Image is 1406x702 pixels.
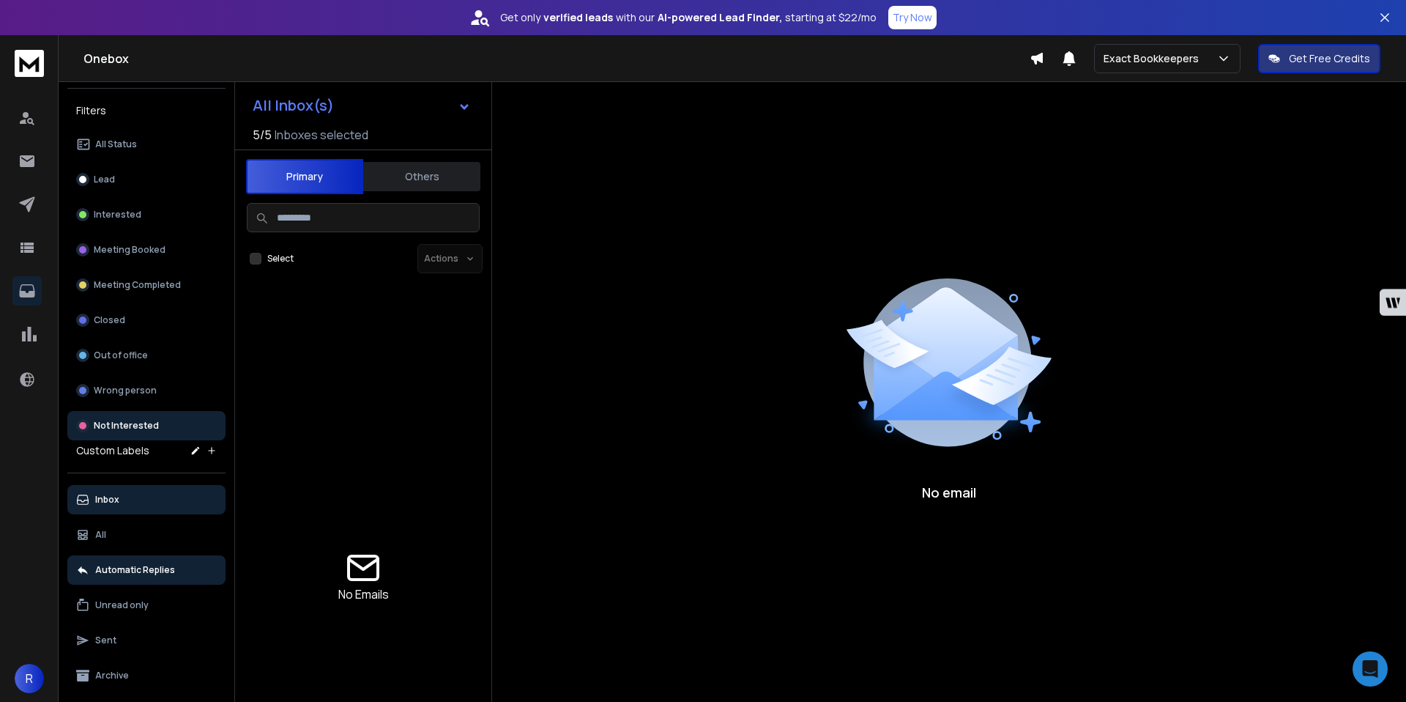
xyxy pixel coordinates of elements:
[67,235,226,265] button: Meeting Booked
[95,599,149,611] p: Unread only
[94,279,181,291] p: Meeting Completed
[893,10,932,25] p: Try Now
[67,200,226,229] button: Interested
[15,50,44,77] img: logo
[1258,44,1380,73] button: Get Free Credits
[888,6,937,29] button: Try Now
[246,159,363,194] button: Primary
[67,520,226,550] button: All
[658,10,782,25] strong: AI-powered Lead Finder,
[67,555,226,585] button: Automatic Replies
[67,411,226,440] button: Not Interested
[67,485,226,514] button: Inbox
[543,10,613,25] strong: verified leads
[253,126,272,144] span: 5 / 5
[67,341,226,370] button: Out of office
[267,253,294,265] label: Select
[94,174,115,185] p: Lead
[1104,51,1205,66] p: Exact Bookkeepers
[338,585,389,603] p: No Emails
[15,664,44,693] button: R
[67,306,226,335] button: Closed
[67,100,226,121] h3: Filters
[67,626,226,655] button: Sent
[500,10,877,25] p: Get only with our starting at $22/mo
[83,50,1030,67] h1: Onebox
[67,591,226,620] button: Unread only
[67,661,226,690] button: Archive
[67,165,226,194] button: Lead
[76,443,149,458] h3: Custom Labels
[94,420,159,432] p: Not Interested
[275,126,368,144] h3: Inboxes selected
[94,209,141,221] p: Interested
[95,635,116,646] p: Sent
[94,314,125,326] p: Closed
[363,160,480,193] button: Others
[67,376,226,405] button: Wrong person
[67,270,226,300] button: Meeting Completed
[253,98,334,113] h1: All Inbox(s)
[94,244,165,256] p: Meeting Booked
[922,482,976,503] p: No email
[95,494,119,506] p: Inbox
[95,138,137,150] p: All Status
[94,385,157,396] p: Wrong person
[1289,51,1370,66] p: Get Free Credits
[95,529,106,541] p: All
[94,350,148,361] p: Out of office
[95,564,175,576] p: Automatic Replies
[241,91,483,120] button: All Inbox(s)
[67,130,226,159] button: All Status
[95,670,129,681] p: Archive
[1353,651,1388,687] div: Open Intercom Messenger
